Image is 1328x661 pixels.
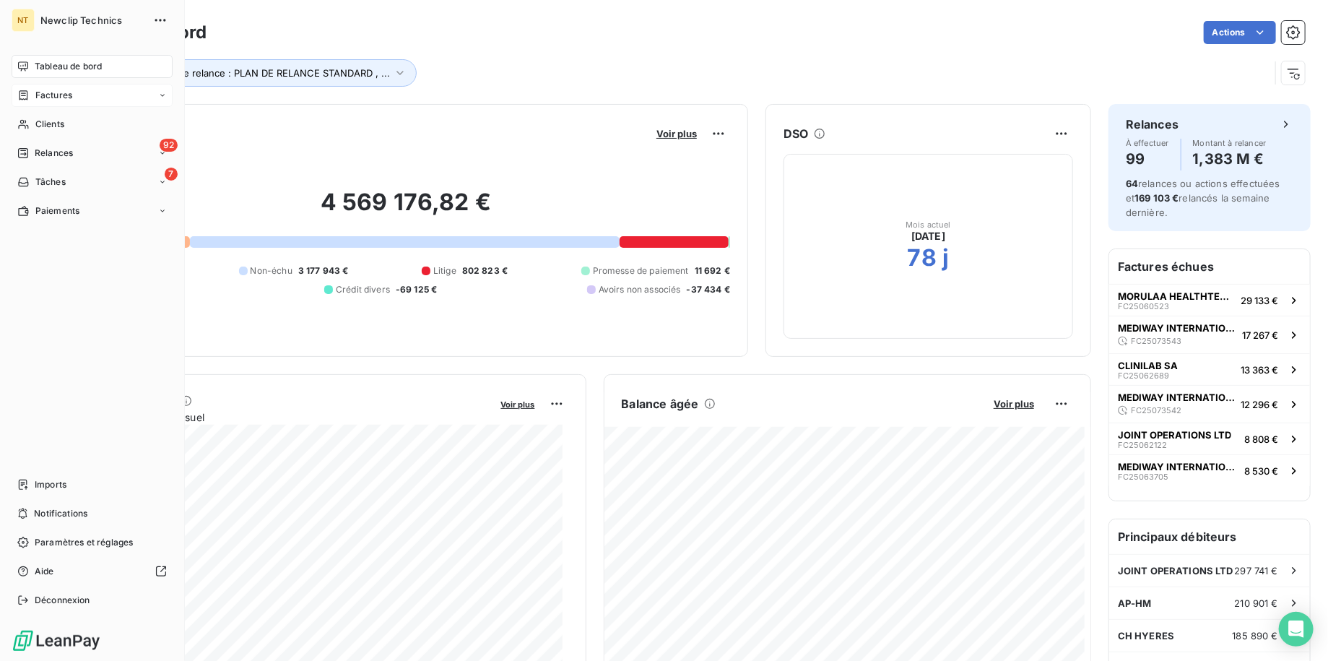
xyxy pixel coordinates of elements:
span: Avoirs non associés [599,283,681,296]
button: CLINILAB SAFC2506268913 363 € [1109,353,1310,385]
span: Factures [35,89,72,102]
span: Non-échu [251,264,292,277]
span: Plan de relance : PLAN DE RELANCE STANDARD , ... [156,67,390,79]
span: MEDIWAY INTERNATIONAL SP. Z.O.O. [1118,461,1238,472]
button: Voir plus [989,397,1038,410]
span: Aide [35,565,54,578]
span: Voir plus [656,128,697,139]
span: 3 177 943 € [298,264,349,277]
span: 12 296 € [1241,399,1278,410]
span: Promesse de paiement [593,264,689,277]
span: Clients [35,118,64,131]
span: 8 808 € [1244,433,1278,445]
span: 92 [160,139,178,152]
span: MEDIWAY INTERNATIONAL SP. Z.O.O. [1118,322,1236,334]
h6: Relances [1126,116,1179,133]
span: [DATE] [911,229,945,243]
span: 802 823 € [462,264,508,277]
span: 64 [1126,178,1138,189]
span: FC25060523 [1118,302,1169,311]
span: Tableau de bord [35,60,102,73]
span: FC25062689 [1118,371,1169,380]
img: Logo LeanPay [12,629,101,652]
span: MEDIWAY INTERNATIONAL SP. Z.O.O. [1118,392,1235,403]
div: Open Intercom Messenger [1279,612,1314,647]
button: JOINT OPERATIONS LTDFC250621228 808 € [1109,423,1310,454]
span: CH HYERES [1118,630,1174,641]
h6: Factures échues [1109,249,1310,284]
span: JOINT OPERATIONS LTD [1118,429,1231,441]
span: Déconnexion [35,594,90,607]
span: 13 363 € [1241,364,1278,376]
span: Notifications [34,507,87,520]
span: Litige [433,264,456,277]
span: Chiffre d'affaires mensuel [82,410,491,425]
span: 210 901 € [1235,597,1278,609]
span: FC25073543 [1131,337,1181,345]
span: Voir plus [994,398,1034,410]
span: 169 103 € [1134,192,1179,204]
span: Newclip Technics [40,14,144,26]
span: FC25063705 [1118,472,1168,481]
span: 17 267 € [1242,329,1278,341]
div: NT [12,9,35,32]
span: Voir plus [501,399,535,410]
h4: 1,383 M € [1193,147,1267,170]
button: Voir plus [652,127,701,140]
h4: 99 [1126,147,1169,170]
button: MEDIWAY INTERNATIONAL SP. Z.O.O.FC2507354317 267 € [1109,316,1310,353]
h2: j [942,243,949,272]
span: Mois actuel [906,220,951,229]
span: Relances [35,147,73,160]
button: Actions [1204,21,1276,44]
h2: 4 569 176,82 € [82,188,730,231]
span: Paramètres et réglages [35,536,133,549]
h2: 78 [908,243,937,272]
span: Paiements [35,204,79,217]
span: 8 530 € [1244,465,1278,477]
span: 11 692 € [695,264,730,277]
button: Voir plus [497,397,539,410]
h6: Principaux débiteurs [1109,519,1310,554]
span: 185 890 € [1233,630,1278,641]
button: MEDIWAY INTERNATIONAL SP. Z.O.O.FC250637058 530 € [1109,454,1310,486]
button: MORULAA HEALTHTECH PRIVATE LIMITEDFC2506052329 133 € [1109,284,1310,316]
span: 7 [165,168,178,181]
span: relances ou actions effectuées et relancés la semaine dernière. [1126,178,1280,218]
span: Imports [35,478,66,491]
button: MEDIWAY INTERNATIONAL SP. Z.O.O.FC2507354212 296 € [1109,385,1310,423]
span: AP-HM [1118,597,1152,609]
span: -69 125 € [396,283,437,296]
span: MORULAA HEALTHTECH PRIVATE LIMITED [1118,290,1235,302]
h6: Balance âgée [622,395,699,412]
span: CLINILAB SA [1118,360,1178,371]
span: FC25073542 [1131,406,1181,415]
span: À effectuer [1126,139,1169,147]
span: Tâches [35,176,66,189]
span: FC25062122 [1118,441,1167,449]
span: Crédit divers [336,283,390,296]
span: 297 741 € [1235,565,1278,576]
span: -37 434 € [687,283,730,296]
span: JOINT OPERATIONS LTD [1118,565,1233,576]
a: Aide [12,560,173,583]
span: 29 133 € [1241,295,1278,306]
button: Plan de relance : PLAN DE RELANCE STANDARD , ... [135,59,417,87]
h6: DSO [784,125,808,142]
span: Montant à relancer [1193,139,1267,147]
